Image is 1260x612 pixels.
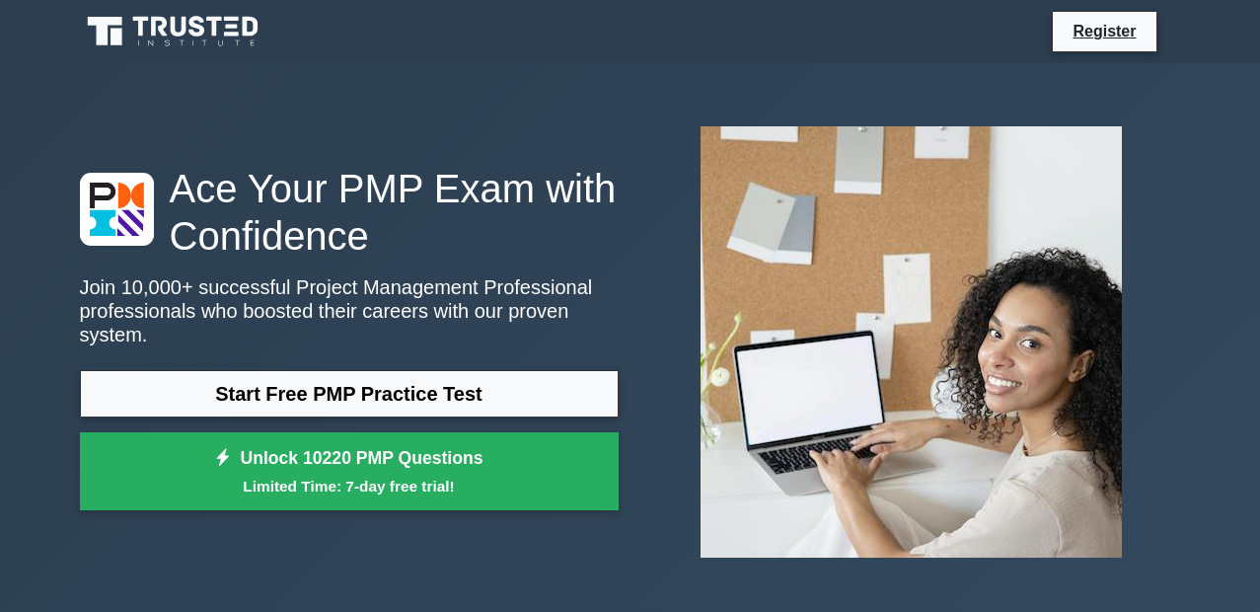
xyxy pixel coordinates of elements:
p: Join 10,000+ successful Project Management Professional professionals who boosted their careers w... [80,275,619,346]
a: Start Free PMP Practice Test [80,370,619,418]
h1: Ace Your PMP Exam with Confidence [80,165,619,260]
small: Limited Time: 7-day free trial! [105,475,594,497]
a: Unlock 10220 PMP QuestionsLimited Time: 7-day free trial! [80,432,619,511]
a: Register [1061,19,1148,43]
